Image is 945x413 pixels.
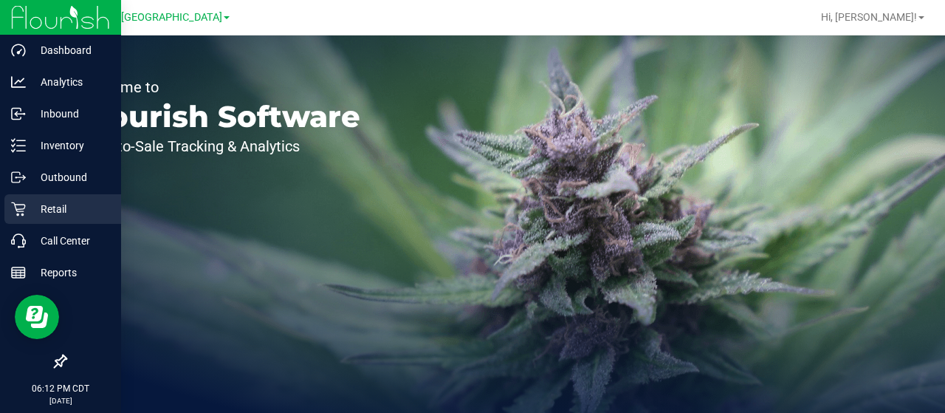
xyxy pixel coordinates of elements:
[821,11,917,23] span: Hi, [PERSON_NAME]!
[26,105,114,123] p: Inbound
[11,43,26,58] inline-svg: Dashboard
[80,80,360,95] p: Welcome to
[11,75,26,89] inline-svg: Analytics
[26,73,114,91] p: Analytics
[26,232,114,250] p: Call Center
[26,41,114,59] p: Dashboard
[7,382,114,395] p: 06:12 PM CDT
[26,200,114,218] p: Retail
[11,202,26,216] inline-svg: Retail
[7,395,114,406] p: [DATE]
[26,137,114,154] p: Inventory
[80,102,360,132] p: Flourish Software
[11,106,26,121] inline-svg: Inbound
[15,295,59,339] iframe: Resource center
[26,264,114,281] p: Reports
[11,170,26,185] inline-svg: Outbound
[11,233,26,248] inline-svg: Call Center
[26,168,114,186] p: Outbound
[11,138,26,153] inline-svg: Inventory
[11,265,26,280] inline-svg: Reports
[72,11,222,24] span: TX Austin [GEOGRAPHIC_DATA]
[80,139,360,154] p: Seed-to-Sale Tracking & Analytics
